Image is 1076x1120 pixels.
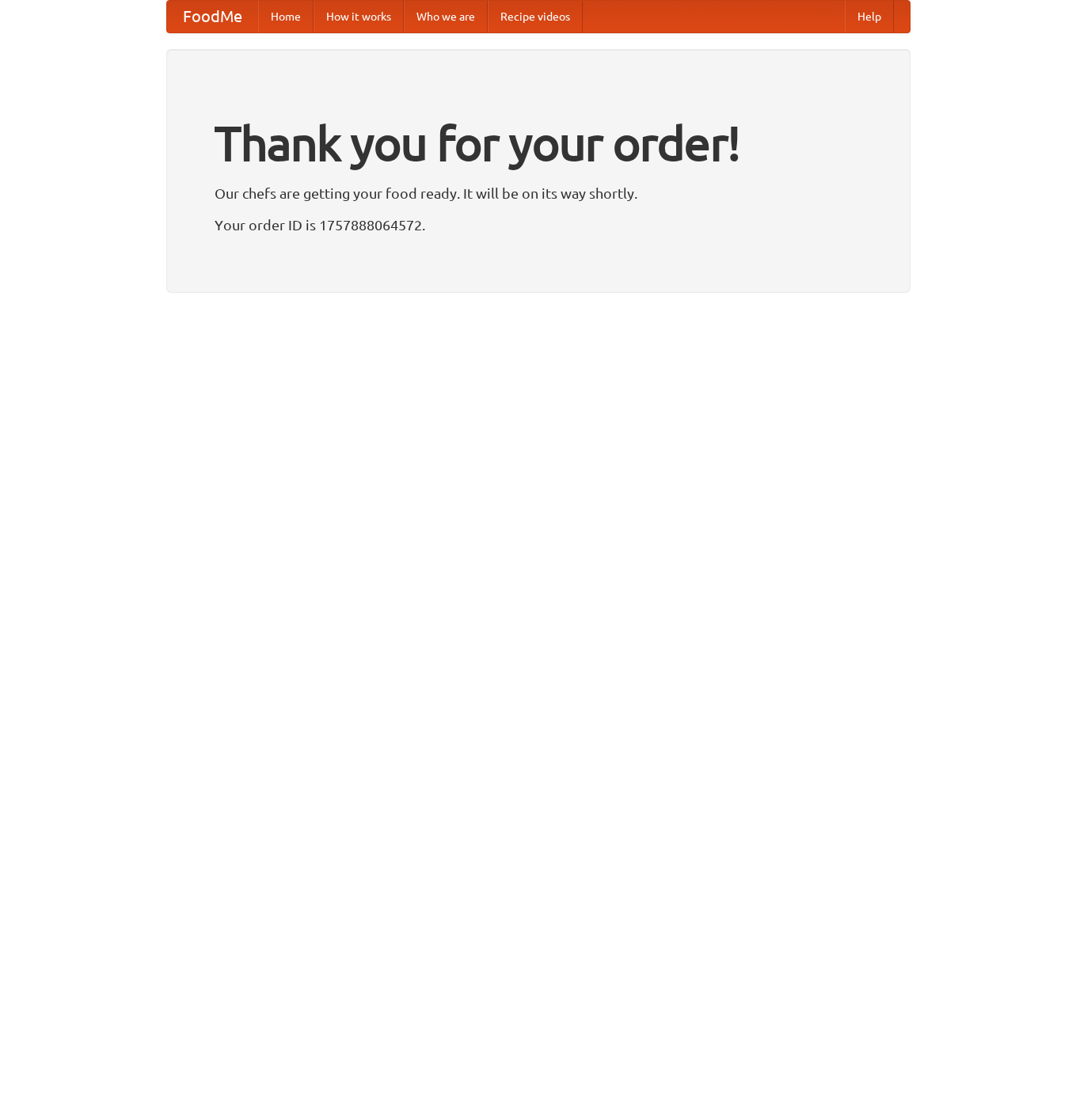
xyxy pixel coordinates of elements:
a: Who we are [404,1,488,32]
h1: Thank you for your order! [215,105,862,181]
a: Recipe videos [488,1,583,32]
a: How it works [314,1,404,32]
a: Home [258,1,314,32]
p: Your order ID is 1757888064572. [215,213,862,237]
a: FoodMe [167,1,258,32]
a: Help [845,1,894,32]
p: Our chefs are getting your food ready. It will be on its way shortly. [215,181,862,205]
